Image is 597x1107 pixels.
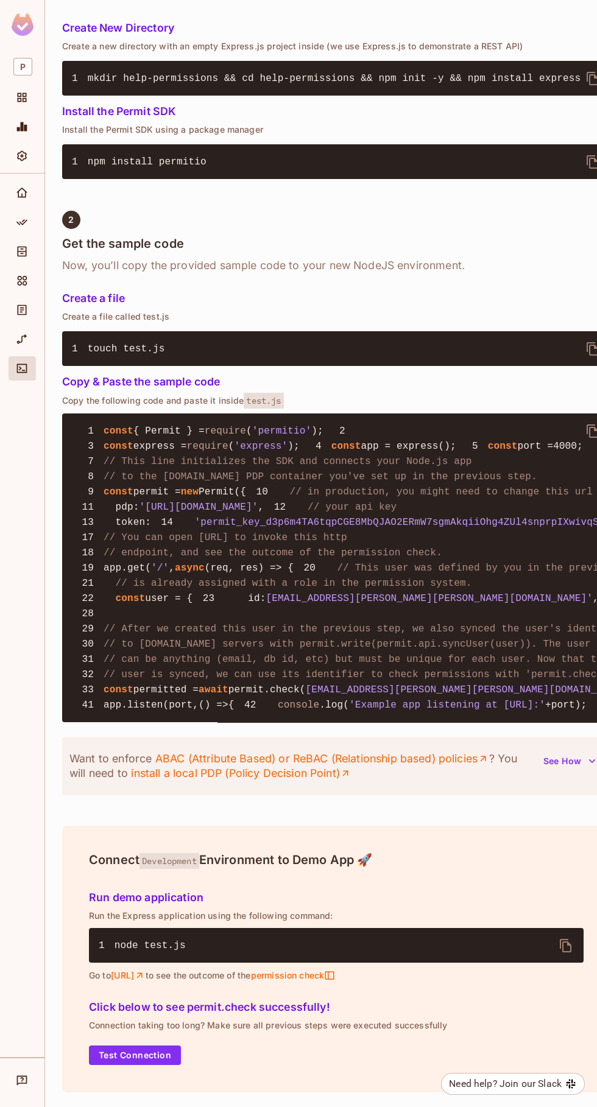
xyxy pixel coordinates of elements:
span: // to the [DOMAIN_NAME] PDP container you've set up in the previous step. [104,471,537,482]
span: : [260,593,266,604]
span: 42 [235,698,266,712]
span: permit.check( [228,684,306,695]
div: Monitoring [9,114,36,139]
span: 1 [72,342,88,356]
span: .log( [319,700,349,711]
span: 30 [72,637,104,652]
span: require [187,441,228,452]
span: 32 [72,667,104,682]
span: : [145,517,151,528]
span: 9 [72,485,104,499]
span: 19 [72,561,104,575]
a: install a local PDP (Policy Decision Point) [131,766,351,781]
span: test.js [244,393,283,409]
span: const [116,593,146,604]
span: 12 [264,500,295,515]
span: 2 [323,424,355,438]
span: 5 [456,439,488,454]
span: mkdir help-permissions && cd help-permissions && npm init -y && npm install express [88,73,581,84]
span: [EMAIL_ADDRESS][PERSON_NAME][PERSON_NAME][DOMAIN_NAME]' [266,593,593,604]
div: Workspace: Prabesh-412 [9,53,36,80]
span: 33 [72,683,104,697]
span: port = [517,441,553,452]
h5: Click below to see permit.check successfully! [89,1001,584,1013]
span: { Permit } = [133,426,205,437]
span: 17 [72,530,104,545]
p: Connection taking too long? Make sure all previous steps were executed successfully [89,1021,584,1030]
span: , [258,502,264,513]
span: 8 [72,469,104,484]
span: const [488,441,518,452]
span: 4 [300,439,331,454]
div: Projects [9,85,36,110]
span: 3 [72,439,104,454]
div: URL Mapping [9,327,36,351]
span: const [104,684,133,695]
span: npm install permitio [88,156,207,167]
span: pdp [116,502,133,513]
span: node test.js [115,940,186,951]
span: 1 [72,424,104,438]
span: : [133,502,140,513]
span: (req, res) => { [205,563,294,574]
span: , [169,563,175,574]
span: touch test.js [88,343,165,354]
span: permitted = [133,684,199,695]
span: // You can open [URL] to invoke this http [104,532,347,543]
span: const [104,441,133,452]
span: 23 [193,591,224,606]
span: const [104,426,133,437]
span: // endpoint, and see the outcome of the permission check. [104,547,442,558]
h4: Connect Environment to Demo App 🚀 [89,852,584,867]
div: Settings [9,144,36,168]
span: Development [140,853,199,869]
div: Policy [9,210,36,234]
span: 'permitio' [252,426,312,437]
span: 20 [294,561,325,575]
span: 4000 [553,441,577,452]
span: console [278,700,319,711]
div: Home [9,181,36,205]
span: id [248,593,260,604]
div: Audit Log [9,298,36,322]
span: () => [199,700,228,711]
span: 'Example app listening at [URL]:' [349,700,545,711]
span: 21 [72,576,104,591]
span: 18 [72,546,104,560]
span: 10 [246,485,278,499]
div: Help & Updates [9,1068,36,1092]
span: await [199,684,228,695]
span: { [228,700,235,711]
span: ); [311,426,323,437]
span: permission check [250,970,335,981]
div: Need help? Join our Slack [449,1077,562,1091]
span: 'express' [235,441,288,452]
span: token [116,517,146,528]
p: Go to to see the outcome of the [89,970,584,981]
span: express = [133,441,187,452]
span: new [181,487,199,497]
span: const [331,441,361,452]
span: 1 [72,155,88,169]
img: SReyMgAAAABJRU5ErkJggg== [12,13,34,36]
span: ( [246,426,252,437]
span: '/' [151,563,169,574]
span: app.get( [104,563,151,574]
span: app.listen(port, [104,700,199,711]
span: '[URL][DOMAIN_NAME]' [140,502,258,513]
span: // This line initializes the SDK and connects your Node.js app [104,456,472,467]
h5: Run demo application [89,891,584,904]
a: [URL] [111,970,146,981]
span: Permit({ [199,487,246,497]
div: Elements [9,269,36,293]
div: Connect [9,356,36,381]
span: 29 [72,622,104,636]
span: P [13,58,32,76]
span: const [104,487,133,497]
span: +port); [545,700,587,711]
span: 13 [72,515,104,530]
button: delete [551,931,581,960]
span: 7 [72,454,104,469]
span: 22 [72,591,104,606]
button: Test Connection [89,1045,181,1065]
